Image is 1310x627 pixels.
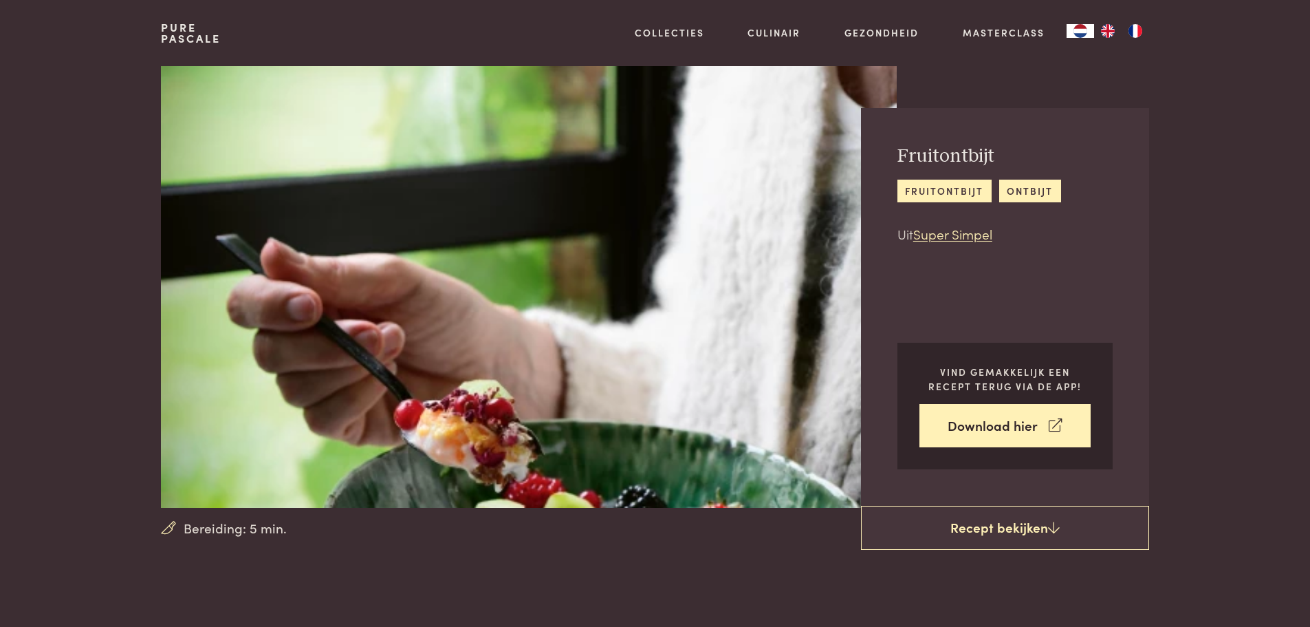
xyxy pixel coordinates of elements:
[1122,24,1149,38] a: FR
[963,25,1045,40] a: Masterclass
[1094,24,1149,38] ul: Language list
[861,506,1149,550] a: Recept bekijken
[897,180,992,202] a: fruitontbijt
[999,180,1061,202] a: ontbijt
[184,518,287,538] span: Bereiding: 5 min.
[844,25,919,40] a: Gezondheid
[897,224,1061,244] p: Uit
[161,22,221,44] a: PurePascale
[1067,24,1149,38] aside: Language selected: Nederlands
[747,25,800,40] a: Culinair
[1067,24,1094,38] div: Language
[1067,24,1094,38] a: NL
[913,224,992,243] a: Super Simpel
[919,365,1091,393] p: Vind gemakkelijk een recept terug via de app!
[635,25,704,40] a: Collecties
[897,145,1061,169] h2: Fruitontbijt
[919,404,1091,447] a: Download hier
[161,66,896,508] img: Fruitontbijt
[1094,24,1122,38] a: EN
